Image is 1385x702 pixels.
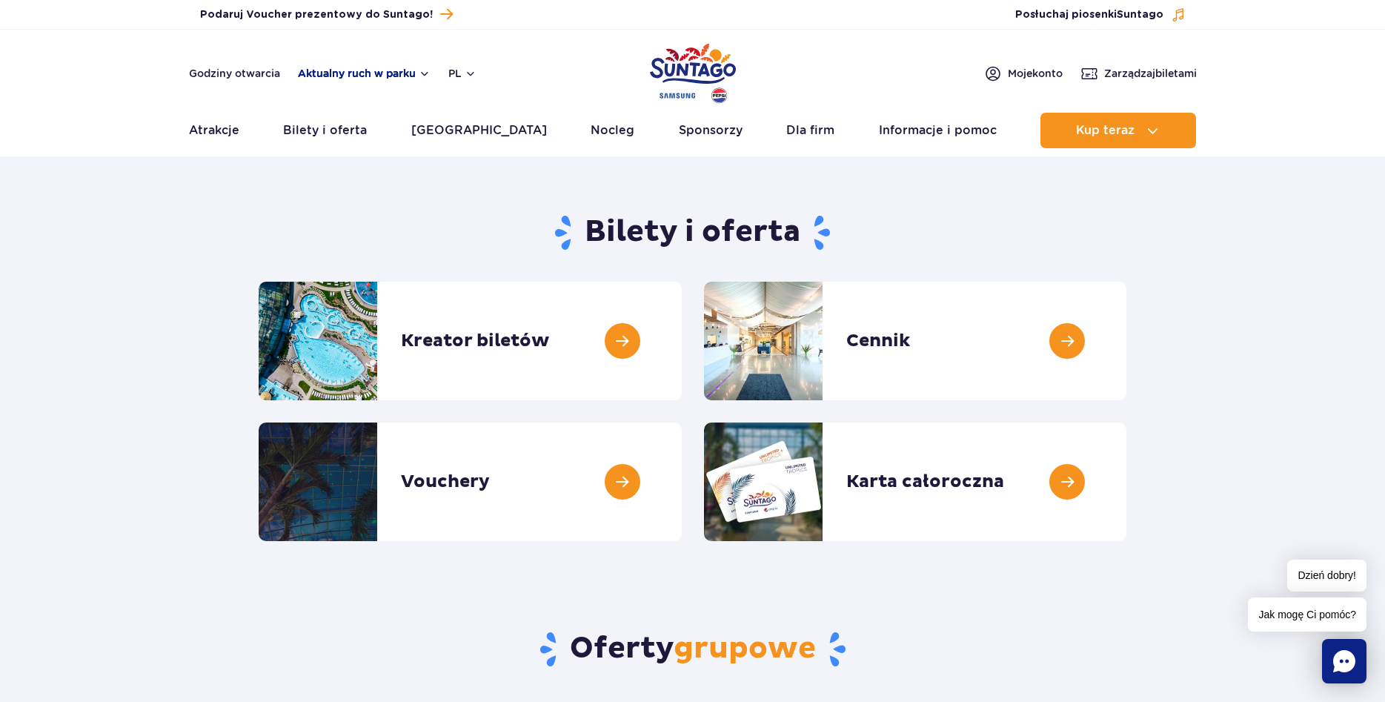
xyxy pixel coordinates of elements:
[786,113,834,148] a: Dla firm
[879,113,997,148] a: Informacje i pomoc
[1104,66,1197,81] span: Zarządzaj biletami
[1080,64,1197,82] a: Zarządzajbiletami
[189,113,239,148] a: Atrakcje
[1008,66,1063,81] span: Moje konto
[591,113,634,148] a: Nocleg
[259,630,1126,669] h2: Oferty
[283,113,367,148] a: Bilety i oferta
[1287,560,1366,592] span: Dzień dobry!
[259,213,1126,252] h1: Bilety i oferta
[1248,597,1366,632] span: Jak mogę Ci pomóc?
[448,66,476,81] button: pl
[984,64,1063,82] a: Mojekonto
[298,67,431,79] button: Aktualny ruch w parku
[679,113,743,148] a: Sponsorzy
[1015,7,1186,22] button: Posłuchaj piosenkiSuntago
[1015,7,1163,22] span: Posłuchaj piosenki
[1076,124,1135,137] span: Kup teraz
[200,4,453,24] a: Podaruj Voucher prezentowy do Suntago!
[1040,113,1196,148] button: Kup teraz
[1117,10,1163,20] span: Suntago
[674,630,816,667] span: grupowe
[650,37,736,105] a: Park of Poland
[1322,639,1366,683] div: Chat
[411,113,547,148] a: [GEOGRAPHIC_DATA]
[200,7,433,22] span: Podaruj Voucher prezentowy do Suntago!
[189,66,280,81] a: Godziny otwarcia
